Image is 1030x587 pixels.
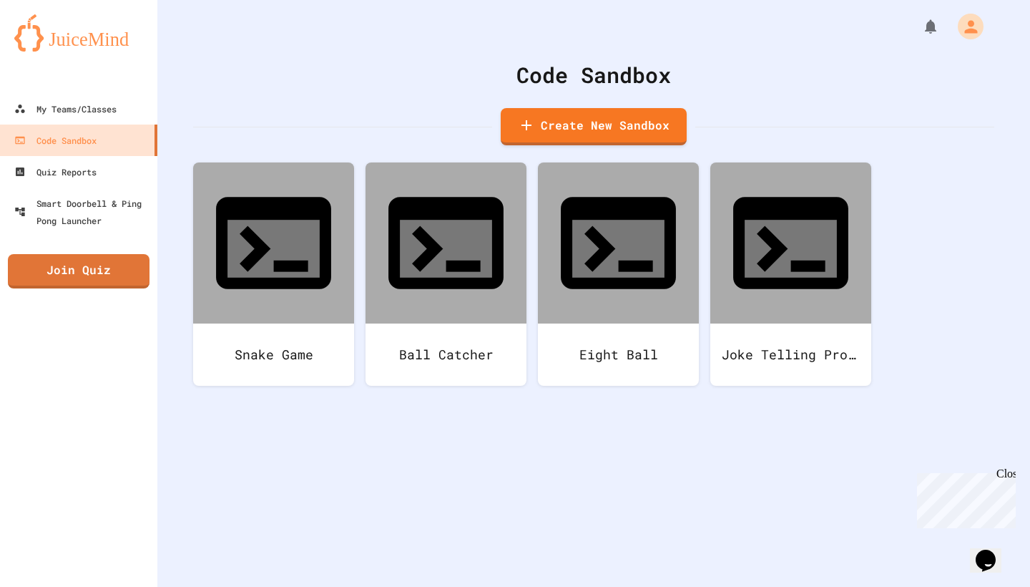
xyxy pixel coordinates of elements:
iframe: chat widget [911,467,1016,528]
div: My Account [943,10,987,43]
iframe: chat widget [970,530,1016,573]
a: Joke Telling Program [710,162,871,386]
div: Joke Telling Program [710,324,871,386]
a: Ball Catcher [366,162,526,386]
div: Code Sandbox [14,132,97,149]
div: Snake Game [193,324,354,386]
div: My Teams/Classes [14,100,117,117]
a: Eight Ball [538,162,699,386]
a: Create New Sandbox [501,108,687,145]
div: Quiz Reports [14,163,97,180]
div: Chat with us now!Close [6,6,99,91]
div: Eight Ball [538,324,699,386]
img: logo-orange.svg [14,14,143,52]
a: Join Quiz [8,254,149,288]
div: Ball Catcher [366,324,526,386]
div: My Notifications [896,14,943,39]
div: Smart Doorbell & Ping Pong Launcher [14,195,152,229]
a: Snake Game [193,162,354,386]
div: Code Sandbox [193,59,994,91]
